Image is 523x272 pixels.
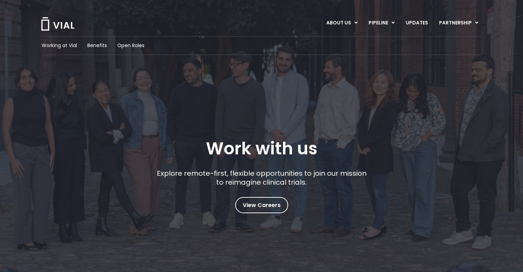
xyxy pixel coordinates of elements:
[154,169,369,187] p: Explore remote-first, flexible opportunities to join our mission to reimagine clinical trials.
[206,139,317,159] h1: Work with us
[400,17,433,29] a: UPDATES
[363,17,400,29] a: PIPELINEMenu Toggle
[87,42,107,49] a: Benefits
[41,17,75,31] img: Vial Logo
[117,42,144,49] a: Open Roles
[235,197,288,213] a: View Careers
[243,201,281,210] span: View Careers
[434,17,484,29] a: PARTNERSHIPMenu Toggle
[321,17,363,29] a: ABOUT USMenu Toggle
[42,42,77,49] a: Working at Vial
